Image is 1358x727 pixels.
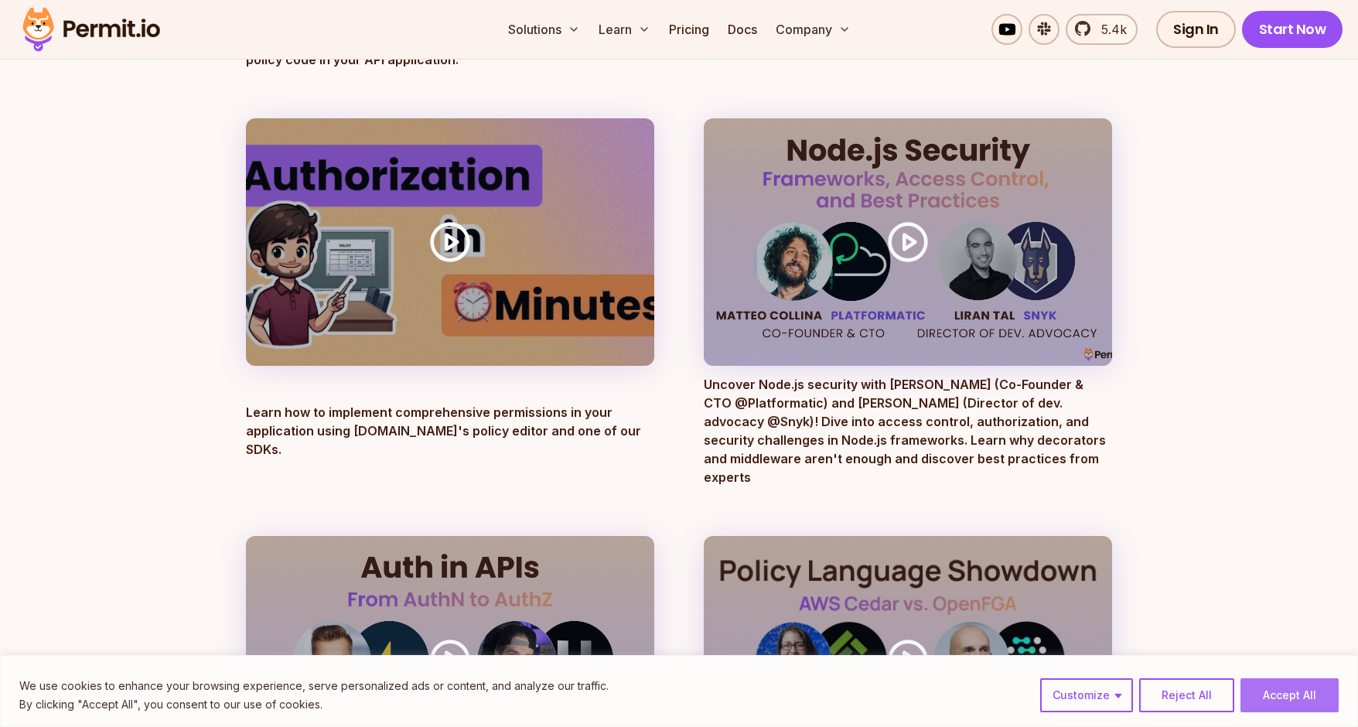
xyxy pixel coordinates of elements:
[1092,20,1127,39] span: 5.4k
[769,14,857,45] button: Company
[1066,14,1138,45] a: 5.4k
[19,677,609,695] p: We use cookies to enhance your browsing experience, serve personalized ads or content, and analyz...
[592,14,657,45] button: Learn
[502,14,586,45] button: Solutions
[663,14,715,45] a: Pricing
[15,3,167,56] img: Permit logo
[722,14,763,45] a: Docs
[1040,678,1133,712] button: Customize
[704,375,1112,486] p: Uncover Node.js security with [PERSON_NAME] (Co-Founder & CTO @Platformatic) and [PERSON_NAME] (D...
[1156,11,1236,48] a: Sign In
[1139,678,1234,712] button: Reject All
[1242,11,1343,48] a: Start Now
[246,403,654,486] p: Learn how to implement comprehensive permissions in your application using [DOMAIN_NAME]'s policy...
[19,695,609,714] p: By clicking "Accept All", you consent to our use of cookies.
[1240,678,1339,712] button: Accept All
